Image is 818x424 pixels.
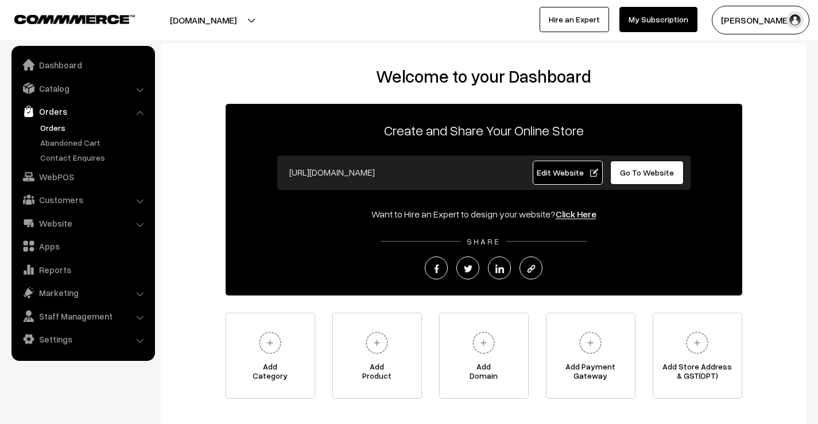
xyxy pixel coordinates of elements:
a: Settings [14,329,151,349]
a: Orders [14,101,151,122]
img: user [786,11,804,29]
a: Website [14,213,151,234]
span: SHARE [461,236,506,246]
span: Add Payment Gateway [546,362,635,385]
h2: Welcome to your Dashboard [172,66,795,87]
a: Reports [14,259,151,280]
span: Add Store Address & GST(OPT) [653,362,742,385]
div: Want to Hire an Expert to design your website? [226,207,742,221]
a: Dashboard [14,55,151,75]
a: AddDomain [439,313,529,399]
button: [PERSON_NAME]… [712,6,809,34]
a: Catalog [14,78,151,99]
img: plus.svg [575,327,606,359]
a: Hire an Expert [540,7,609,32]
img: plus.svg [468,327,499,359]
a: AddCategory [226,313,315,399]
p: Create and Share Your Online Store [226,120,742,141]
a: WebPOS [14,166,151,187]
span: Go To Website [620,168,674,177]
span: Edit Website [537,168,598,177]
a: Add Store Address& GST(OPT) [653,313,742,399]
a: Abandoned Cart [37,137,151,149]
img: plus.svg [681,327,713,359]
a: Marketing [14,282,151,303]
a: Edit Website [533,161,603,185]
a: Customers [14,189,151,210]
a: Click Here [556,208,596,220]
a: Contact Enquires [37,151,151,164]
a: Staff Management [14,306,151,326]
a: Go To Website [610,161,684,185]
img: plus.svg [254,327,286,359]
span: Add Product [333,362,421,385]
a: My Subscription [619,7,697,32]
button: [DOMAIN_NAME] [130,6,277,34]
a: Add PaymentGateway [546,313,635,399]
img: COMMMERCE [14,15,135,24]
img: plus.svg [361,327,393,359]
a: COMMMERCE [14,11,115,25]
a: AddProduct [332,313,422,399]
span: Add Category [226,362,315,385]
a: Apps [14,236,151,256]
span: Add Domain [440,362,528,385]
a: Orders [37,122,151,134]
